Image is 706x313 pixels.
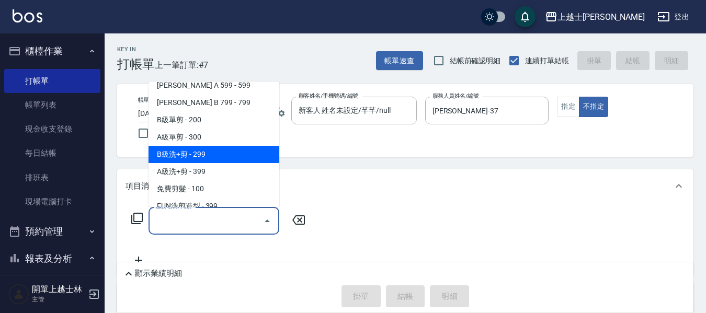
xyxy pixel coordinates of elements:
span: 結帳前確認明細 [450,55,501,66]
span: 上一筆訂單:#7 [155,59,209,72]
span: FUN洗剪造型 - 399 [149,198,279,215]
input: YYYY/MM/DD hh:mm [138,105,239,122]
a: 帳單列表 [4,93,100,117]
span: [PERSON_NAME] A 599 - 599 [149,77,279,94]
img: Logo [13,9,42,22]
label: 顧客姓名/手機號碼/編號 [299,92,358,100]
span: A級洗+剪 - 399 [149,163,279,180]
button: 報表及分析 [4,245,100,272]
div: 上越士[PERSON_NAME] [557,10,645,24]
p: 顯示業績明細 [135,268,182,279]
a: 打帳單 [4,69,100,93]
p: 主管 [32,295,85,304]
a: 現場電腦打卡 [4,190,100,214]
button: Close [259,213,276,229]
button: 帳單速查 [376,51,423,71]
button: 登出 [653,7,693,27]
label: 服務人員姓名/編號 [432,92,479,100]
label: 帳單日期 [138,96,160,104]
button: 上越士[PERSON_NAME] [541,6,649,28]
h5: 開單上越士林 [32,284,85,295]
h2: Key In [117,46,155,53]
p: 項目消費 [126,181,157,192]
button: 預約管理 [4,218,100,245]
img: Person [8,284,29,305]
button: save [515,6,536,27]
div: 項目消費 [117,169,693,203]
a: 現金收支登錄 [4,117,100,141]
span: A級單剪 - 300 [149,129,279,146]
span: 免費剪髮 - 100 [149,180,279,198]
button: 不指定 [579,97,608,117]
a: 每日結帳 [4,141,100,165]
h3: 打帳單 [117,57,155,72]
button: 指定 [557,97,579,117]
span: B級洗+剪 - 299 [149,146,279,163]
span: 連續打單結帳 [525,55,569,66]
a: 排班表 [4,166,100,190]
button: 櫃檯作業 [4,38,100,65]
span: [PERSON_NAME] B 799 - 799 [149,94,279,111]
span: B級單剪 - 200 [149,111,279,129]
